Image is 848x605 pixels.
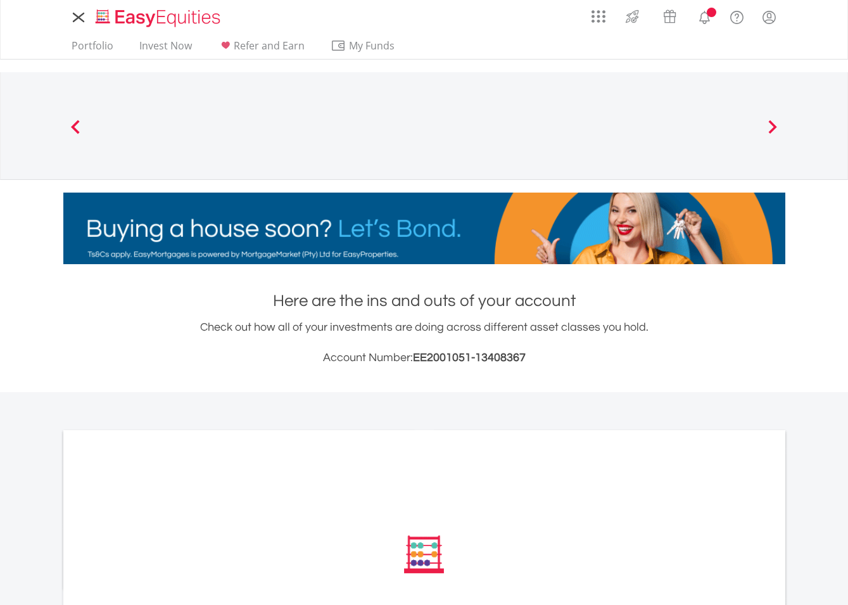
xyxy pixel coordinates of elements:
a: Vouchers [651,3,688,27]
h1: Here are the ins and outs of your account [63,290,785,312]
img: thrive-v2.svg [622,6,643,27]
a: Portfolio [66,39,118,59]
img: grid-menu-icon.svg [592,10,605,23]
img: vouchers-v2.svg [659,6,680,27]
a: Invest Now [134,39,197,59]
a: Notifications [688,3,721,29]
a: Refer and Earn [213,39,310,59]
h3: Account Number: [63,349,785,367]
img: EasyEquities_Logo.png [93,8,225,29]
a: AppsGrid [583,3,614,23]
a: Home page [91,3,225,29]
span: Refer and Earn [234,39,305,53]
div: Check out how all of your investments are doing across different asset classes you hold. [63,319,785,367]
a: FAQ's and Support [721,3,753,29]
a: My Profile [753,3,785,31]
span: My Funds [331,37,414,54]
span: EE2001051-13408367 [413,352,526,364]
img: EasyMortage Promotion Banner [63,193,785,264]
